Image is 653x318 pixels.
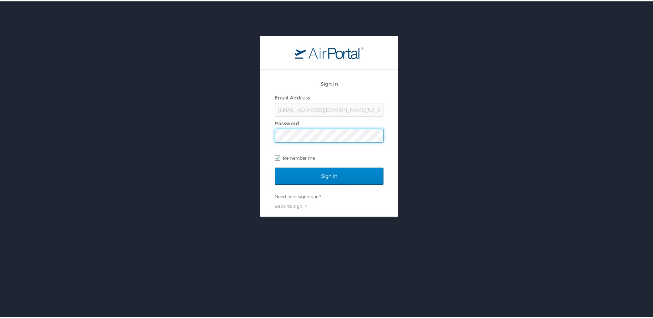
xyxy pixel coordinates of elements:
label: Email Address [275,93,310,99]
h2: Sign In [275,78,383,86]
img: logo [295,45,364,57]
a: Need help signing in? [275,192,321,198]
label: Password [275,119,299,125]
a: Back to sign in [275,202,307,208]
input: Sign In [275,166,383,183]
label: Remember me [275,151,383,162]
